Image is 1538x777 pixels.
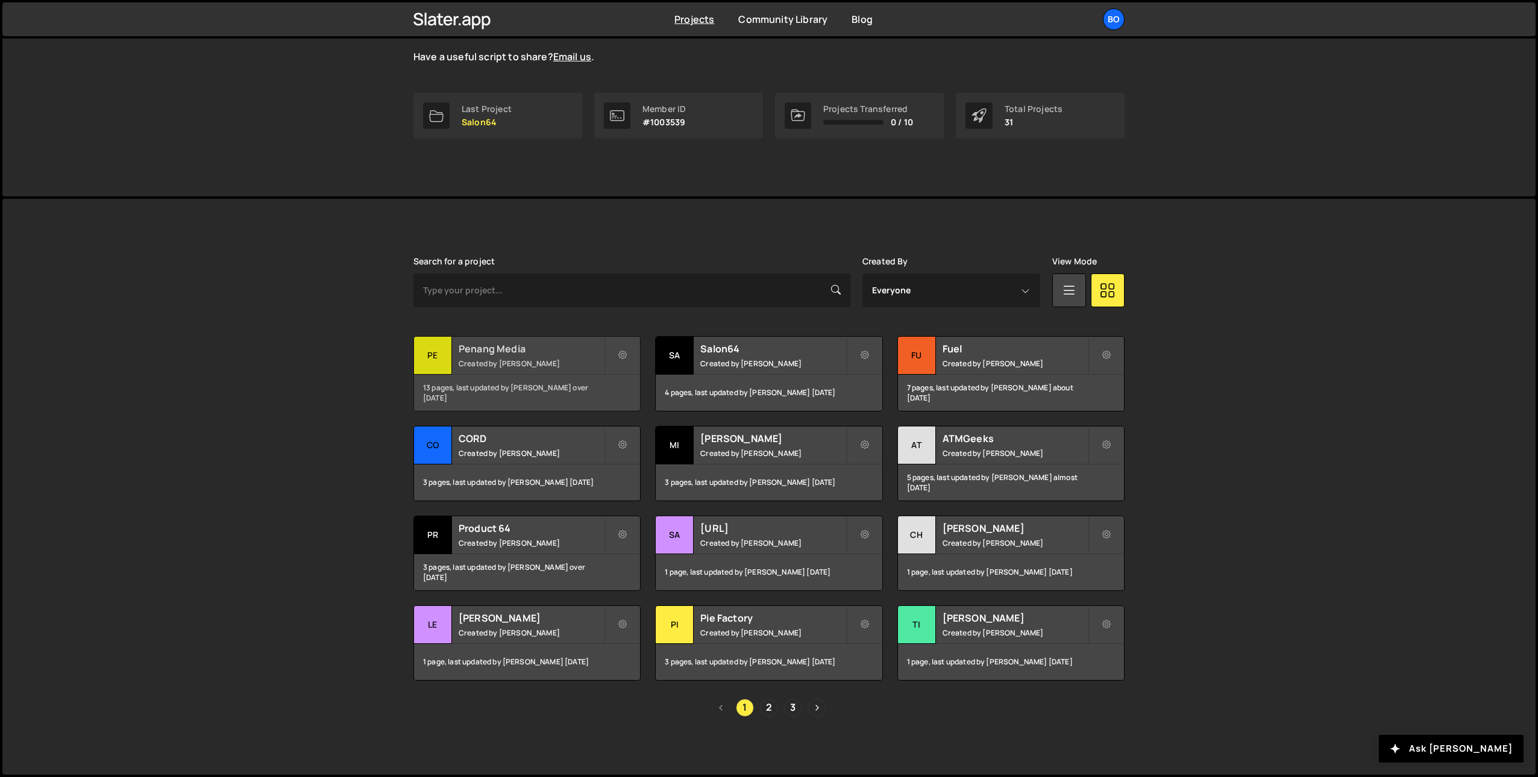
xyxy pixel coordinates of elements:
a: TI [PERSON_NAME] Created by [PERSON_NAME] 1 page, last updated by [PERSON_NAME] [DATE] [897,605,1125,681]
div: Le [414,606,452,644]
div: Member ID [642,104,686,114]
div: 3 pages, last updated by [PERSON_NAME] over [DATE] [414,554,640,590]
div: Pagination [413,699,1125,717]
div: 7 pages, last updated by [PERSON_NAME] about [DATE] [898,375,1124,411]
p: 31 [1005,117,1062,127]
div: 3 pages, last updated by [PERSON_NAME] [DATE] [414,464,640,501]
h2: Product 64 [459,522,604,535]
label: Created By [862,257,908,266]
a: Projects [674,13,714,26]
h2: [URL] [700,522,846,535]
label: View Mode [1052,257,1097,266]
div: 1 page, last updated by [PERSON_NAME] [DATE] [898,644,1124,680]
small: Created by [PERSON_NAME] [943,538,1088,548]
h2: [PERSON_NAME] [943,522,1088,535]
a: Le [PERSON_NAME] Created by [PERSON_NAME] 1 page, last updated by [PERSON_NAME] [DATE] [413,605,641,681]
div: 4 pages, last updated by [PERSON_NAME] [DATE] [656,375,882,411]
div: 3 pages, last updated by [PERSON_NAME] [DATE] [656,464,882,501]
div: TI [898,606,936,644]
div: Pe [414,337,452,375]
div: 3 pages, last updated by [PERSON_NAME] [DATE] [656,644,882,680]
div: AT [898,426,936,464]
label: Search for a project [413,257,495,266]
small: Created by [PERSON_NAME] [459,448,604,458]
a: CO CORD Created by [PERSON_NAME] 3 pages, last updated by [PERSON_NAME] [DATE] [413,426,641,501]
span: 0 / 10 [891,117,913,127]
a: Page 3 [784,699,802,717]
div: Projects Transferred [823,104,913,114]
div: 1 page, last updated by [PERSON_NAME] [DATE] [898,554,1124,590]
div: 1 page, last updated by [PERSON_NAME] [DATE] [414,644,640,680]
a: SA [URL] Created by [PERSON_NAME] 1 page, last updated by [PERSON_NAME] [DATE] [655,516,882,591]
h2: ATMGeeks [943,432,1088,445]
small: Created by [PERSON_NAME] [459,358,604,369]
h2: Fuel [943,342,1088,355]
h2: CORD [459,432,604,445]
button: Ask [PERSON_NAME] [1379,735,1524,763]
div: SA [656,516,694,554]
small: Created by [PERSON_NAME] [459,628,604,638]
a: Pi Pie Factory Created by [PERSON_NAME] 3 pages, last updated by [PERSON_NAME] [DATE] [655,605,882,681]
h2: [PERSON_NAME] [459,611,604,625]
div: Total Projects [1005,104,1062,114]
small: Created by [PERSON_NAME] [700,628,846,638]
small: Created by [PERSON_NAME] [943,358,1088,369]
a: Page 2 [760,699,778,717]
a: Bo [1103,8,1125,30]
input: Type your project... [413,273,850,307]
div: 13 pages, last updated by [PERSON_NAME] over [DATE] [414,375,640,411]
a: Sa Salon64 Created by [PERSON_NAME] 4 pages, last updated by [PERSON_NAME] [DATE] [655,336,882,411]
h2: [PERSON_NAME] [943,611,1088,625]
a: Community Library [738,13,827,26]
small: Created by [PERSON_NAME] [700,538,846,548]
a: Email us [553,50,591,63]
a: AT ATMGeeks Created by [PERSON_NAME] 5 pages, last updated by [PERSON_NAME] almost [DATE] [897,426,1125,501]
div: Last Project [462,104,512,114]
div: 5 pages, last updated by [PERSON_NAME] almost [DATE] [898,464,1124,501]
a: Fu Fuel Created by [PERSON_NAME] 7 pages, last updated by [PERSON_NAME] about [DATE] [897,336,1125,411]
small: Created by [PERSON_NAME] [943,448,1088,458]
div: Mi [656,426,694,464]
a: Pr Product 64 Created by [PERSON_NAME] 3 pages, last updated by [PERSON_NAME] over [DATE] [413,516,641,591]
div: Pi [656,606,694,644]
div: CH [898,516,936,554]
a: Last Project Salon64 [413,93,582,139]
div: 1 page, last updated by [PERSON_NAME] [DATE] [656,554,882,590]
p: #1003539 [642,117,686,127]
small: Created by [PERSON_NAME] [459,538,604,548]
h2: Salon64 [700,342,846,355]
a: CH [PERSON_NAME] Created by [PERSON_NAME] 1 page, last updated by [PERSON_NAME] [DATE] [897,516,1125,591]
p: Salon64 [462,117,512,127]
div: Pr [414,516,452,554]
a: Blog [852,13,873,26]
h2: [PERSON_NAME] [700,432,846,445]
div: CO [414,426,452,464]
div: Fu [898,337,936,375]
h2: Penang Media [459,342,604,355]
small: Created by [PERSON_NAME] [943,628,1088,638]
small: Created by [PERSON_NAME] [700,448,846,458]
a: Pe Penang Media Created by [PERSON_NAME] 13 pages, last updated by [PERSON_NAME] over [DATE] [413,336,641,411]
a: Mi [PERSON_NAME] Created by [PERSON_NAME] 3 pages, last updated by [PERSON_NAME] [DATE] [655,426,882,501]
small: Created by [PERSON_NAME] [700,358,846,369]
a: Next page [808,699,826,717]
h2: Pie Factory [700,611,846,625]
div: Sa [656,337,694,375]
